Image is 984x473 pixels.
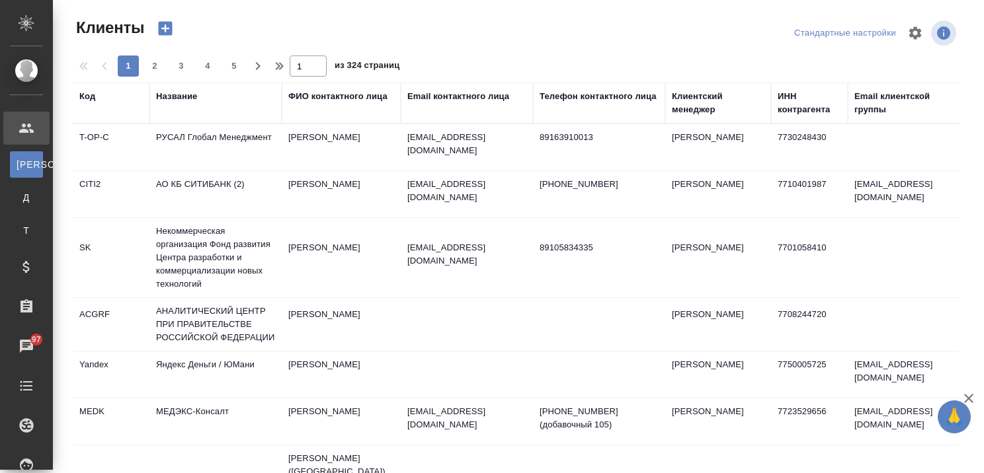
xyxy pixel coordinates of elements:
[854,90,960,116] div: Email клиентской группы
[848,398,967,445] td: [EMAIL_ADDRESS][DOMAIN_NAME]
[17,158,36,171] span: [PERSON_NAME]
[73,301,149,347] td: ACGRF
[407,241,526,268] p: [EMAIL_ADDRESS][DOMAIN_NAME]
[73,124,149,170] td: T-OP-C
[848,351,967,398] td: [EMAIL_ADDRESS][DOMAIN_NAME]
[771,351,848,398] td: 7750005725
[73,351,149,398] td: Yandex
[79,90,95,103] div: Код
[791,23,899,44] div: split button
[282,124,401,170] td: [PERSON_NAME]
[665,171,771,217] td: [PERSON_NAME]
[149,398,282,445] td: МЕДЭКС-Консалт
[282,398,401,445] td: [PERSON_NAME]
[17,191,36,204] span: Д
[73,235,149,281] td: SK
[149,351,282,398] td: Яндекс Деньги / ЮМани
[665,398,771,445] td: [PERSON_NAME]
[10,217,43,244] a: Т
[407,405,526,431] p: [EMAIL_ADDRESS][DOMAIN_NAME]
[540,241,659,254] p: 89105834335
[144,59,165,73] span: 2
[540,405,659,431] p: [PHONE_NUMBER] (добавочный 105)
[73,17,144,38] span: Клиенты
[73,171,149,217] td: CITI2
[771,124,848,170] td: 7730248430
[899,17,931,49] span: Настроить таблицу
[665,124,771,170] td: [PERSON_NAME]
[197,59,218,73] span: 4
[931,20,959,46] span: Посмотреть информацию
[335,57,399,77] span: из 324 страниц
[407,131,526,157] p: [EMAIL_ADDRESS][DOMAIN_NAME]
[407,178,526,204] p: [EMAIL_ADDRESS][DOMAIN_NAME]
[665,235,771,281] td: [PERSON_NAME]
[282,301,401,347] td: [PERSON_NAME]
[156,90,197,103] div: Название
[282,351,401,398] td: [PERSON_NAME]
[149,124,282,170] td: РУСАЛ Глобал Менеджмент
[540,178,659,191] p: [PHONE_NUMBER]
[197,55,218,77] button: 4
[149,17,181,40] button: Создать
[665,351,771,398] td: [PERSON_NAME]
[778,90,841,116] div: ИНН контрагента
[24,333,49,346] span: 97
[771,398,848,445] td: 7723529656
[282,235,401,281] td: [PERSON_NAME]
[771,235,848,281] td: 7701058410
[3,330,50,363] a: 97
[672,90,764,116] div: Клиентский менеджер
[771,301,848,347] td: 7708244720
[407,90,509,103] div: Email контактного лица
[540,131,659,144] p: 89163910013
[943,403,965,431] span: 🙏
[144,55,165,77] button: 2
[771,171,848,217] td: 7710401987
[10,151,43,178] a: [PERSON_NAME]
[282,171,401,217] td: [PERSON_NAME]
[149,298,282,351] td: АНАЛИТИЧЕСКИЙ ЦЕНТР ПРИ ПРАВИТЕЛЬСТВЕ РОССИЙСКОЙ ФЕДЕРАЦИИ
[149,218,282,297] td: Некоммерческая организация Фонд развития Центра разработки и коммерциализации новых технологий
[171,55,192,77] button: 3
[938,400,971,433] button: 🙏
[665,301,771,347] td: [PERSON_NAME]
[224,59,245,73] span: 5
[17,224,36,237] span: Т
[10,184,43,211] a: Д
[73,398,149,445] td: MEDK
[224,55,245,77] button: 5
[171,59,192,73] span: 3
[540,90,657,103] div: Телефон контактного лица
[149,171,282,217] td: АО КБ СИТИБАНК (2)
[288,90,388,103] div: ФИО контактного лица
[848,171,967,217] td: [EMAIL_ADDRESS][DOMAIN_NAME]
